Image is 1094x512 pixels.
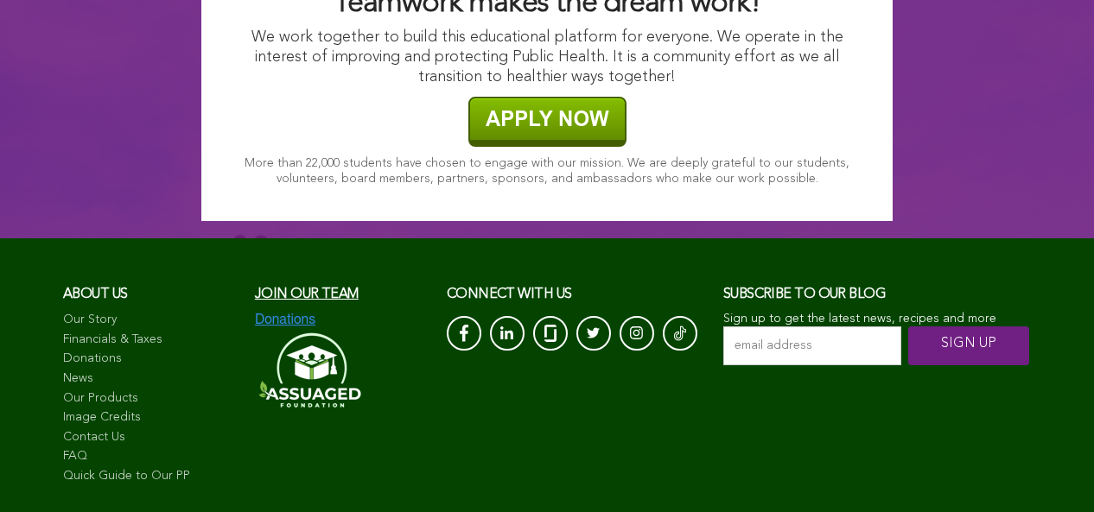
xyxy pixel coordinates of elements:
[255,312,315,327] img: Donations
[723,326,902,365] input: email address
[63,409,238,427] a: Image Credits
[63,370,238,388] a: News
[63,429,238,446] a: Contact Us
[236,155,858,186] p: More than 22,000 students have chosen to engage with our mission. We are deeply grateful to our s...
[63,312,238,329] a: Our Story
[236,28,858,88] p: We work together to build this educational platform for everyone. We operate in the interest of i...
[908,326,1029,365] input: SIGN UP
[544,325,557,342] img: glassdoor_White
[447,288,572,301] span: CONNECT with us
[63,448,238,465] a: FAQ
[723,281,1031,307] h3: Subscribe to our blog
[723,312,1031,326] p: Sign up to get the latest news, recipes and more
[468,97,627,147] img: APPLY NOW
[63,332,238,349] a: Financials & Taxes
[674,325,686,342] img: Tik-Tok-Icon
[255,288,359,301] a: Join our team
[63,390,238,408] a: Our Products
[255,327,362,413] img: Assuaged-Foundation-Logo-White
[63,288,128,301] span: About us
[63,468,238,485] a: Quick Guide to Our PP
[1008,429,1094,512] iframe: Chat Widget
[63,351,238,368] a: Donations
